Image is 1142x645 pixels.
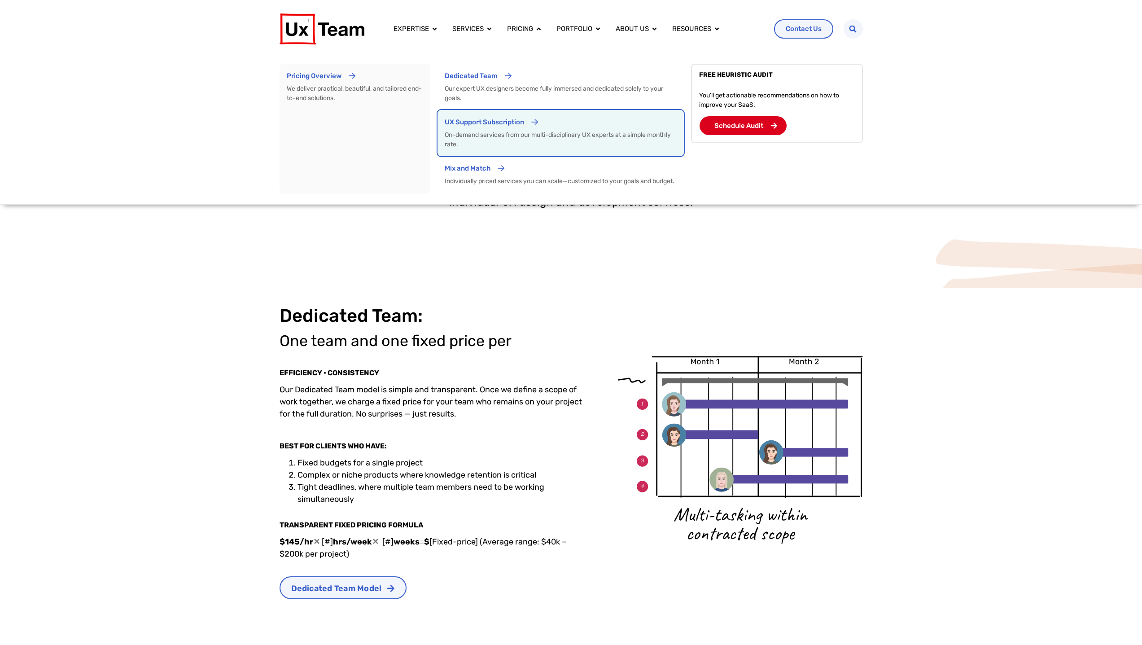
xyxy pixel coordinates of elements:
[298,457,591,469] li: Fixed budgets for a single project
[280,443,591,450] h3: BEST FOR CLIENTS WHO HAVE:
[280,537,322,547] strong: $145/hr
[280,522,591,529] h3: TRANSPARENT FIXED PRICING FORMULA
[287,84,424,103] p: We deliver practical, beautiful, and tailored end-to-end solutions.
[445,176,677,186] p: Individually priced services you can scale—customized to your goals and budget.
[445,163,490,174] p: Mix and Match
[298,481,591,505] li: Tight deadlines, where multiple team members need to be working simultaneously
[280,64,431,193] a: Pricing Overview We deliver practical, beautiful, and tailored end-to-end solutions.
[445,117,524,127] p: UX Support Subscription
[616,24,649,34] a: About us
[438,64,684,110] a: Dedicated Team Our expert UX designers become fully immersed and dedicated solely to your goals.
[672,24,711,34] a: Resources
[280,13,364,44] img: UX Team Logo
[280,333,591,349] h3: One team and one fixed price per
[507,24,533,34] a: Pricing
[313,537,320,547] span: ✕
[280,536,591,560] div: [#] [#] [Fixed-price] (Average range: $40k – $200k per project)
[786,26,822,32] span: Contact Us
[298,469,591,481] li: Complex or niche products where knowledge retention is critical
[674,505,807,543] p: Multi-tasking within contracted scope
[844,19,863,39] div: Search
[291,584,382,592] span: Dedicated Team Model
[176,0,208,8] span: Last Name
[774,19,833,39] a: Contact Us
[556,24,592,34] a: Portfolio
[280,369,591,377] h3: EFFICIENCY • CONSISTENCY
[394,537,420,547] strong: weeks
[445,71,498,81] p: Dedicated Team
[452,24,484,34] a: Services
[420,537,424,547] span: =
[394,24,429,34] a: Expertise
[372,537,379,547] span: ✕
[445,130,677,149] p: On-demand services from our multi-disciplinary UX experts at a simple monthly rate.
[699,91,855,110] p: You’ll get actionable recommendations on how to improve your SaaS.
[2,126,8,132] input: Subscribe to UX Team newsletter.
[714,121,763,131] p: Schedule Audit
[280,384,591,420] p: Our Dedicated Team model is simple and transparent. Once we define a scope of work together, we c...
[691,64,863,143] a: FREE HEURISTIC AUDIT You’ll get actionable recommendations on how to improve your SaaS. Schedule ...
[333,537,379,547] strong: hrs/week
[11,125,349,133] span: Subscribe to UX Team newsletter.
[287,71,341,81] p: Pricing Overview
[445,84,677,103] p: Our expert UX designers become fully immersed and dedicated solely to your goals.
[424,537,429,547] strong: $
[438,156,684,193] a: Mix and Match Individually priced services you can scale—customized to your goals and budget.
[386,20,767,38] div: Menu Toggle
[386,20,767,38] nav: Menu
[438,110,684,156] a: UX Support Subscription On-demand services from our multi-disciplinary UX experts at a simple mon...
[699,72,855,78] p: FREE HEURISTIC AUDIT
[280,306,591,326] h2: Dedicated Team:
[280,576,407,599] a: Dedicated Team Model
[1097,602,1142,645] iframe: Chat Widget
